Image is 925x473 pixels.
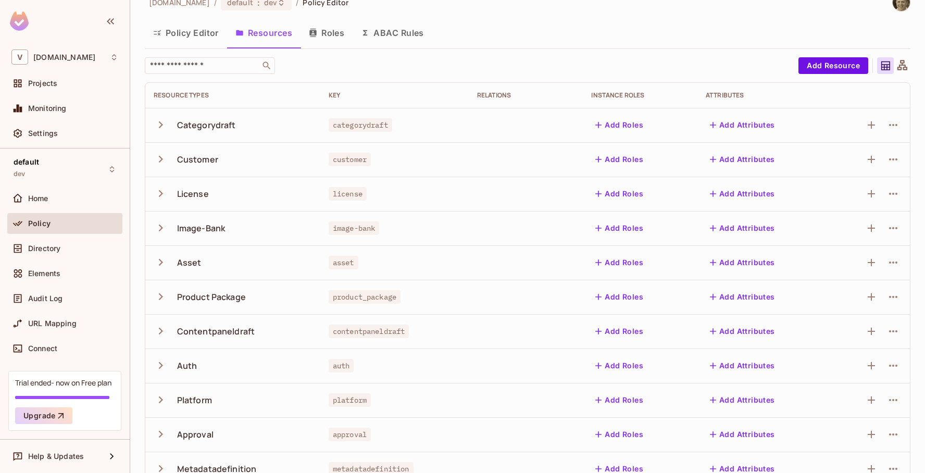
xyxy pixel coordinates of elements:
div: Contentpaneldraft [177,326,255,337]
span: Home [28,194,48,203]
span: V [11,49,28,65]
button: Add Attributes [706,185,779,202]
button: Add Roles [591,426,647,443]
span: dev [14,170,25,178]
button: Add Attributes [706,117,779,133]
span: auth [329,359,354,372]
button: Add Attributes [706,289,779,305]
button: Roles [301,20,353,46]
span: Audit Log [28,294,63,303]
div: Key [329,91,460,99]
div: Categorydraft [177,119,236,131]
span: product_package [329,290,401,304]
span: asset [329,256,358,269]
button: Upgrade [15,407,72,424]
button: Add Attributes [706,357,779,374]
button: Add Attributes [706,254,779,271]
img: SReyMgAAAABJRU5ErkJggg== [10,11,29,31]
button: Add Roles [591,220,647,236]
div: Product Package [177,291,246,303]
span: approval [329,428,371,441]
button: Add Roles [591,357,647,374]
span: Elements [28,269,60,278]
div: Platform [177,394,212,406]
button: Add Attributes [706,151,779,168]
span: Projects [28,79,57,88]
button: ABAC Rules [353,20,432,46]
button: Add Resource [798,57,868,74]
span: contentpaneldraft [329,325,409,338]
span: Monitoring [28,104,67,113]
button: Add Roles [591,151,647,168]
span: image-bank [329,221,380,235]
div: Trial ended- now on Free plan [15,378,111,388]
span: Connect [28,344,57,353]
button: Add Roles [591,323,647,340]
button: Add Attributes [706,323,779,340]
div: Asset [177,257,202,268]
div: Auth [177,360,197,371]
span: platform [329,393,371,407]
button: Add Attributes [706,220,779,236]
button: Resources [227,20,301,46]
span: URL Mapping [28,319,77,328]
span: Settings [28,129,58,138]
button: Add Roles [591,254,647,271]
span: license [329,187,367,201]
div: Relations [477,91,575,99]
div: Resource Types [154,91,312,99]
button: Add Roles [591,289,647,305]
div: Attributes [706,91,821,99]
button: Add Roles [591,117,647,133]
span: Help & Updates [28,452,84,460]
div: Instance roles [591,91,689,99]
div: License [177,188,209,200]
span: categorydraft [329,118,392,132]
span: default [14,158,39,166]
button: Add Roles [591,392,647,408]
span: Directory [28,244,60,253]
div: Customer [177,154,218,165]
button: Add Attributes [706,426,779,443]
span: Workspace: vimond.com [33,53,95,61]
span: Policy [28,219,51,228]
button: Policy Editor [145,20,227,46]
button: Add Attributes [706,392,779,408]
button: Add Roles [591,185,647,202]
div: Image-Bank [177,222,226,234]
span: customer [329,153,371,166]
div: Approval [177,429,214,440]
